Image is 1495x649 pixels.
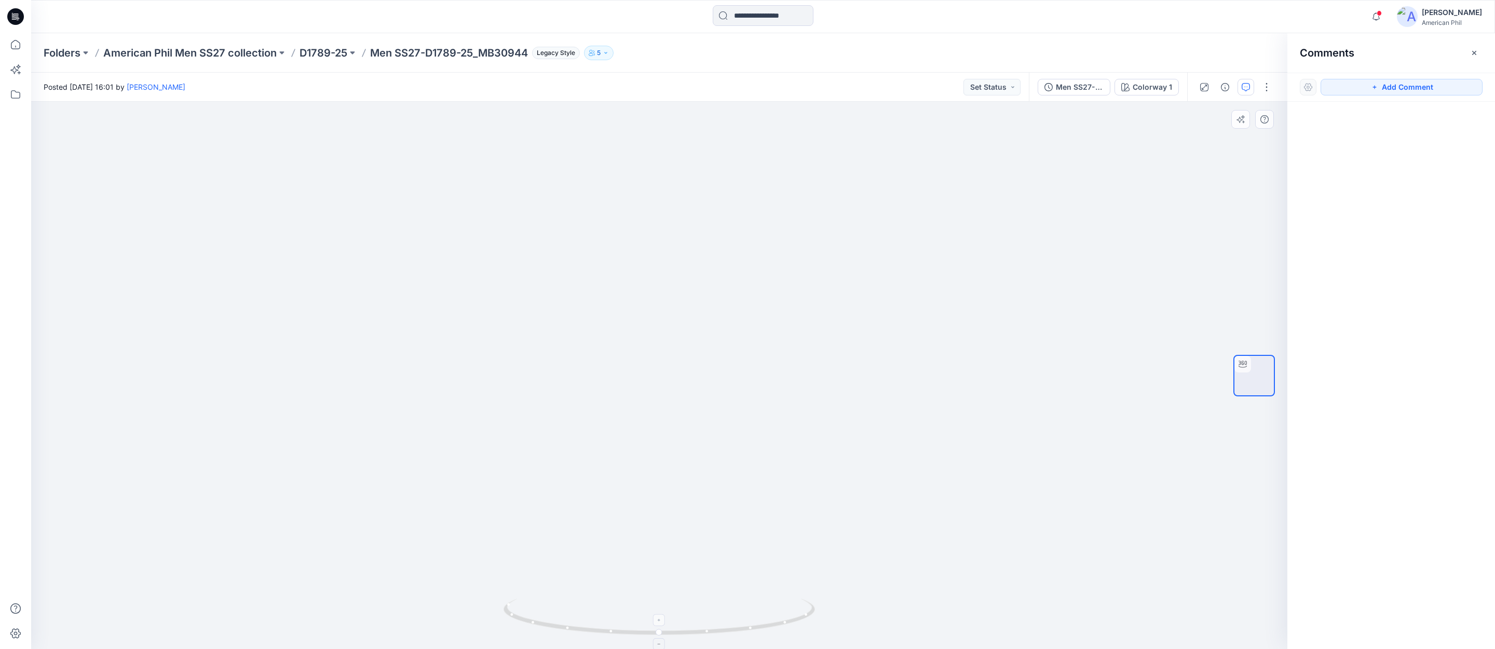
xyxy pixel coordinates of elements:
button: Legacy Style [528,46,580,60]
a: D1789-25 [300,46,347,60]
button: Details [1217,79,1233,95]
span: Posted [DATE] 16:01 by [44,81,185,92]
a: Folders [44,46,80,60]
div: [PERSON_NAME] [1422,6,1482,19]
h2: Comments [1300,47,1354,59]
p: 5 [597,47,601,59]
div: Men SS27-D1789-25_MB30944a [1056,81,1104,93]
a: American Phil Men SS27 collection [103,46,277,60]
img: avatar [1397,6,1418,27]
button: Men SS27-D1789-25_MB30944a [1038,79,1110,95]
span: Legacy Style [532,47,580,59]
button: 5 [584,46,614,60]
p: Men SS27-D1789-25_MB30944 [370,46,528,60]
button: Add Comment [1321,79,1483,95]
a: [PERSON_NAME] [127,82,185,91]
div: Colorway 1 [1133,81,1172,93]
img: turntable-25-08-2025-08:02:29 [1234,356,1274,395]
button: Colorway 1 [1115,79,1179,95]
div: American Phil [1422,19,1482,26]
